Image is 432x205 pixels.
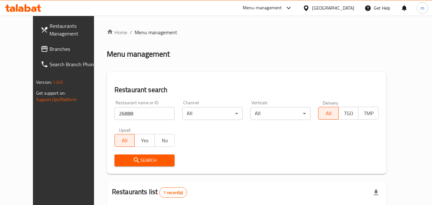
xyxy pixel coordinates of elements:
[159,187,187,198] div: Total records count
[318,107,339,120] button: All
[107,49,170,59] h2: Menu management
[321,109,336,118] span: All
[157,136,172,145] span: No
[107,28,127,36] a: Home
[243,4,282,12] div: Menu-management
[117,136,132,145] span: All
[114,154,175,166] button: Search
[250,107,311,120] div: All
[361,109,376,118] span: TMP
[36,95,77,104] a: Support.OpsPlatform
[341,109,356,118] span: TGO
[358,107,379,120] button: TMP
[114,134,135,147] button: All
[323,100,339,105] label: Delivery
[107,28,386,36] nav: breadcrumb
[137,136,152,145] span: Yes
[50,22,100,37] span: Restaurants Management
[35,18,105,41] a: Restaurants Management
[420,4,424,12] span: m
[130,28,132,36] li: /
[35,57,105,72] a: Search Branch Phone
[134,134,155,147] button: Yes
[312,4,354,12] div: [GEOGRAPHIC_DATA]
[36,78,52,86] span: Version:
[50,60,100,68] span: Search Branch Phone
[368,185,384,200] div: Export file
[154,134,175,147] button: No
[36,89,66,97] span: Get support on:
[114,107,175,120] input: Search for restaurant name or ID..
[50,45,100,53] span: Branches
[35,41,105,57] a: Branches
[135,28,177,36] span: Menu management
[119,128,131,132] label: Upsell
[114,85,379,95] h2: Restaurant search
[53,78,63,86] span: 1.0.0
[338,107,359,120] button: TGO
[120,156,170,164] span: Search
[112,187,187,198] h2: Restaurants list
[182,107,243,120] div: All
[160,190,187,196] span: 1 record(s)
